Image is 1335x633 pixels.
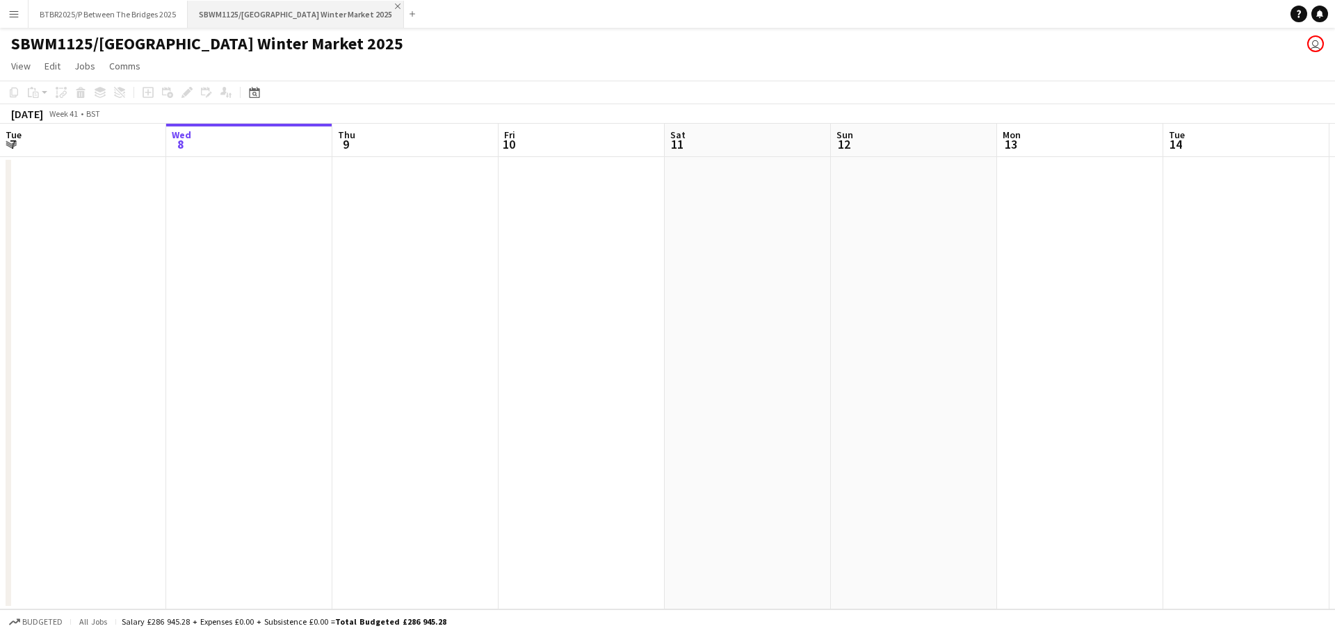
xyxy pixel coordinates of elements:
[86,108,100,119] div: BST
[69,57,101,75] a: Jobs
[336,136,355,152] span: 9
[11,60,31,72] span: View
[22,617,63,627] span: Budgeted
[836,129,853,141] span: Sun
[109,60,140,72] span: Comms
[1169,129,1185,141] span: Tue
[338,129,355,141] span: Thu
[668,136,686,152] span: 11
[502,136,515,152] span: 10
[6,129,22,141] span: Tue
[3,136,22,152] span: 7
[74,60,95,72] span: Jobs
[504,129,515,141] span: Fri
[1001,136,1021,152] span: 13
[7,614,65,630] button: Budgeted
[170,136,191,152] span: 8
[1167,136,1185,152] span: 14
[335,616,446,627] span: Total Budgeted £286 945.28
[6,57,36,75] a: View
[104,57,146,75] a: Comms
[1307,35,1324,52] app-user-avatar: Amy Cane
[46,108,81,119] span: Week 41
[172,129,191,141] span: Wed
[122,616,446,627] div: Salary £286 945.28 + Expenses £0.00 + Subsistence £0.00 =
[1003,129,1021,141] span: Mon
[76,616,110,627] span: All jobs
[44,60,60,72] span: Edit
[39,57,66,75] a: Edit
[29,1,188,28] button: BTBR2025/P Between The Bridges 2025
[11,33,403,54] h1: SBWM1125/[GEOGRAPHIC_DATA] Winter Market 2025
[11,107,43,121] div: [DATE]
[188,1,404,28] button: SBWM1125/[GEOGRAPHIC_DATA] Winter Market 2025
[834,136,853,152] span: 12
[670,129,686,141] span: Sat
